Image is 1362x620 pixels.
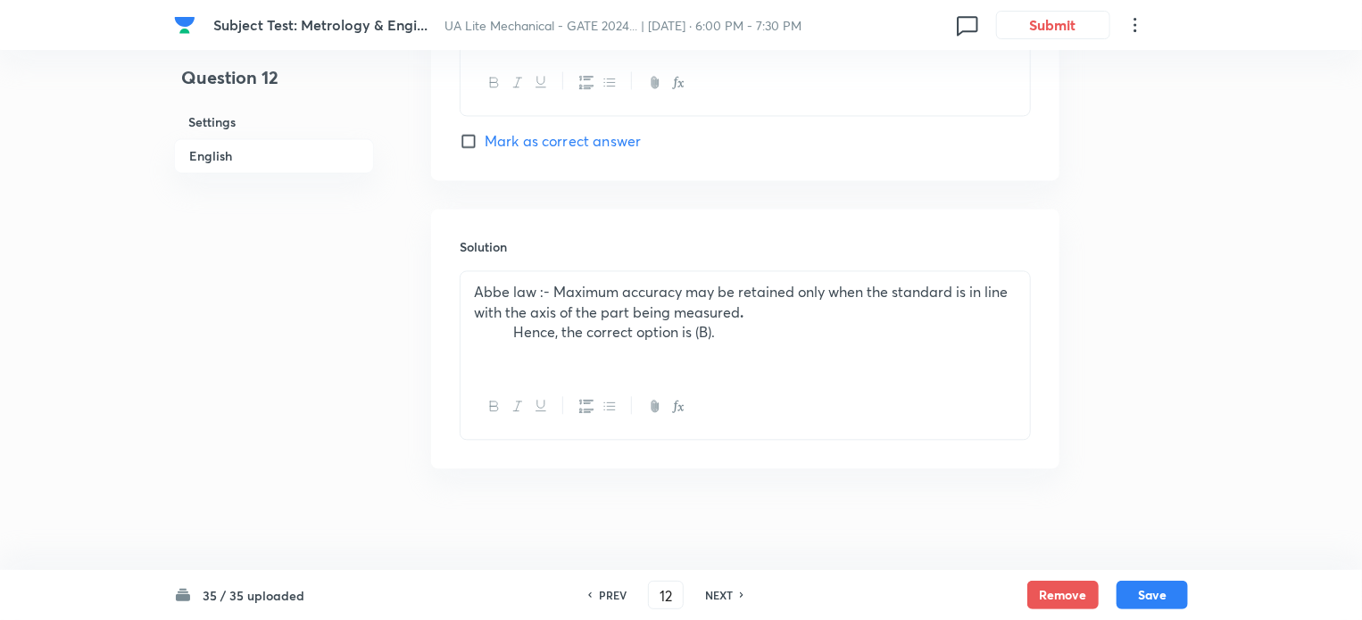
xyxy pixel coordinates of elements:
strong: . [740,302,743,321]
h6: Settings [174,105,374,138]
span: Subject Test: Metrology & Engi... [213,15,428,34]
h4: Question 12 [174,64,374,105]
h6: Solution [460,237,1031,256]
span: UA Lite Mechanical - GATE 2024... | [DATE] · 6:00 PM - 7:30 PM [445,17,802,34]
h6: PREV [599,587,627,603]
h6: NEXT [705,587,733,603]
h6: English [174,138,374,173]
button: Submit [996,11,1110,39]
button: Remove [1027,581,1099,609]
h6: 35 / 35 uploaded [203,586,304,605]
button: Save [1117,581,1188,609]
span: Mark as correct answer [485,130,641,152]
p: Hence, the correct option is (B). [474,322,1017,343]
p: Abbe law :- Maximum accuracy may be retained only when the standard is in line with the axis of t... [474,282,1017,322]
a: Company Logo [174,14,199,36]
img: Company Logo [174,14,195,36]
